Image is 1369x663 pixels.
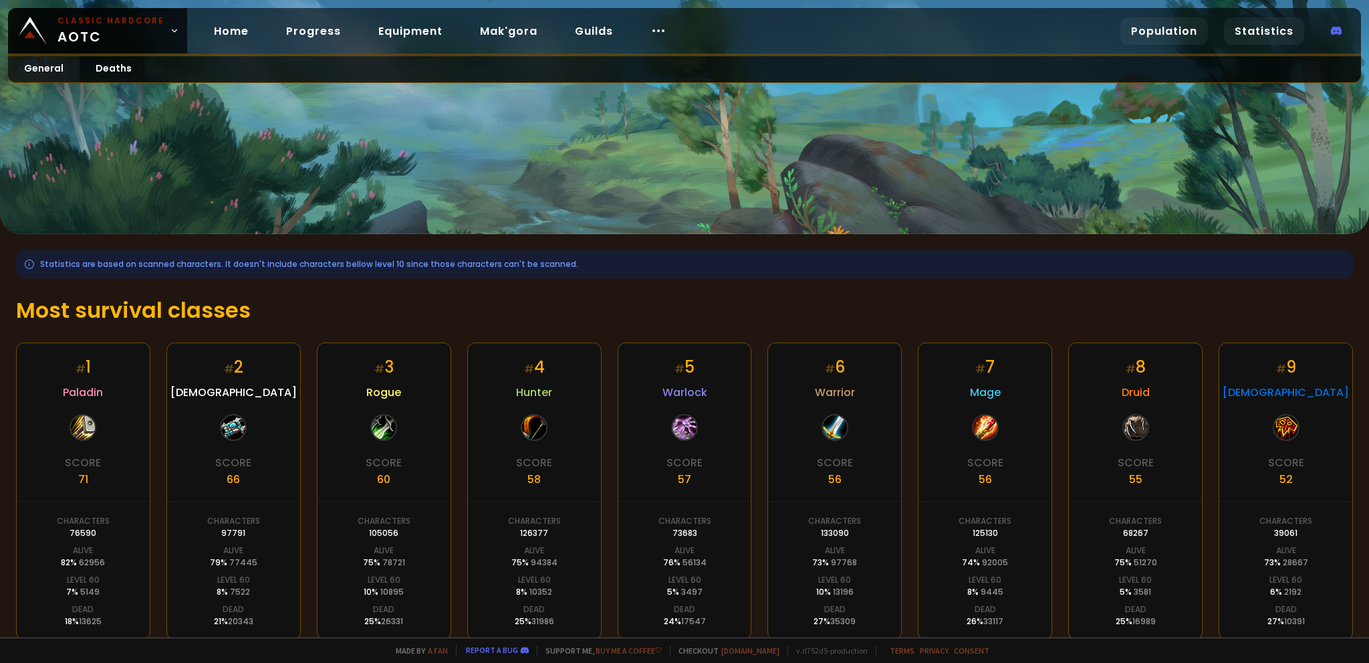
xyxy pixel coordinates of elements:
h1: Most survival classes [16,294,1353,326]
span: 78721 [382,557,405,568]
div: 5 [674,355,695,379]
div: 126377 [520,527,548,539]
div: Alive [524,545,544,557]
div: 27 % [814,615,856,628]
div: 82 % [61,557,105,569]
a: a fan [428,646,448,656]
div: 73 % [812,557,857,569]
div: Characters [1109,515,1162,527]
span: 10895 [380,586,404,597]
a: General [8,56,80,82]
div: 71 [78,471,88,488]
div: 66 [227,471,240,488]
div: 68267 [1123,527,1148,539]
div: Level 60 [668,574,701,586]
div: Level 60 [969,574,1001,586]
span: 56134 [682,557,707,568]
a: Home [203,17,259,45]
div: 75 % [1114,557,1157,569]
div: 5 % [1120,586,1151,598]
span: 16989 [1132,615,1156,627]
a: Population [1120,17,1208,45]
a: Buy me a coffee [596,646,662,656]
div: 24 % [664,615,706,628]
div: Level 60 [1269,574,1302,586]
div: Level 60 [67,574,100,586]
div: Score [817,454,853,471]
div: Dead [1125,603,1146,615]
div: Alive [1276,545,1296,557]
div: 7 % [66,586,100,598]
div: 73683 [672,527,697,539]
a: Mak'gora [469,17,548,45]
div: 97791 [221,527,245,539]
span: 13625 [79,615,102,627]
span: 35309 [830,615,856,627]
div: Characters [57,515,110,527]
div: Level 60 [368,574,400,586]
div: 75 % [511,557,557,569]
span: [DEMOGRAPHIC_DATA] [1223,384,1349,401]
div: Dead [373,603,394,615]
small: # [374,361,384,377]
span: 5149 [80,586,100,597]
div: 60 [377,471,390,488]
div: 8 % [967,586,1003,598]
a: Deaths [80,56,148,82]
small: # [1126,361,1136,377]
span: 3581 [1134,586,1151,597]
div: Dead [223,603,244,615]
div: 26 % [967,615,1003,628]
div: 76590 [70,527,96,539]
div: Dead [523,603,545,615]
div: 3 [374,355,394,379]
div: 18 % [65,615,102,628]
div: Characters [508,515,561,527]
span: Made by [388,646,448,656]
a: Equipment [368,17,453,45]
small: # [674,361,684,377]
span: [DEMOGRAPHIC_DATA] [170,384,297,401]
a: Classic HardcoreAOTC [8,8,187,54]
div: Alive [73,545,93,557]
span: 77445 [229,557,257,568]
span: 33117 [983,615,1003,627]
div: Dead [72,603,94,615]
div: Level 60 [818,574,851,586]
span: 9445 [981,586,1003,597]
div: Level 60 [518,574,551,586]
span: Druid [1122,384,1150,401]
div: Statistics are based on scanned characters. It doesn't include characters bellow level 10 since t... [16,250,1353,278]
div: Level 60 [217,574,250,586]
span: v. d752d5 - production [787,646,868,656]
div: Characters [808,515,861,527]
div: 9 [1276,355,1296,379]
a: Report a bug [466,645,518,655]
div: 5 % [667,586,703,598]
div: 6 [825,355,845,379]
span: Hunter [516,384,552,401]
div: 25 % [515,615,554,628]
span: 94384 [531,557,557,568]
div: 56 [979,471,992,488]
div: 39061 [1274,527,1297,539]
span: 17547 [681,615,706,627]
div: Level 60 [1119,574,1152,586]
div: 25 % [364,615,403,628]
div: 2 [224,355,243,379]
span: 26331 [381,615,403,627]
div: Alive [975,545,995,557]
div: 10 % [816,586,854,598]
a: Progress [275,17,352,45]
div: Characters [358,515,410,527]
div: Dead [1275,603,1297,615]
div: Dead [824,603,846,615]
span: 97768 [831,557,857,568]
div: Score [1268,454,1304,471]
span: Mage [970,384,1001,401]
div: Characters [959,515,1011,527]
div: Score [366,454,402,471]
div: 133090 [821,527,849,539]
span: 28667 [1283,557,1308,568]
div: 27 % [1267,615,1305,628]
